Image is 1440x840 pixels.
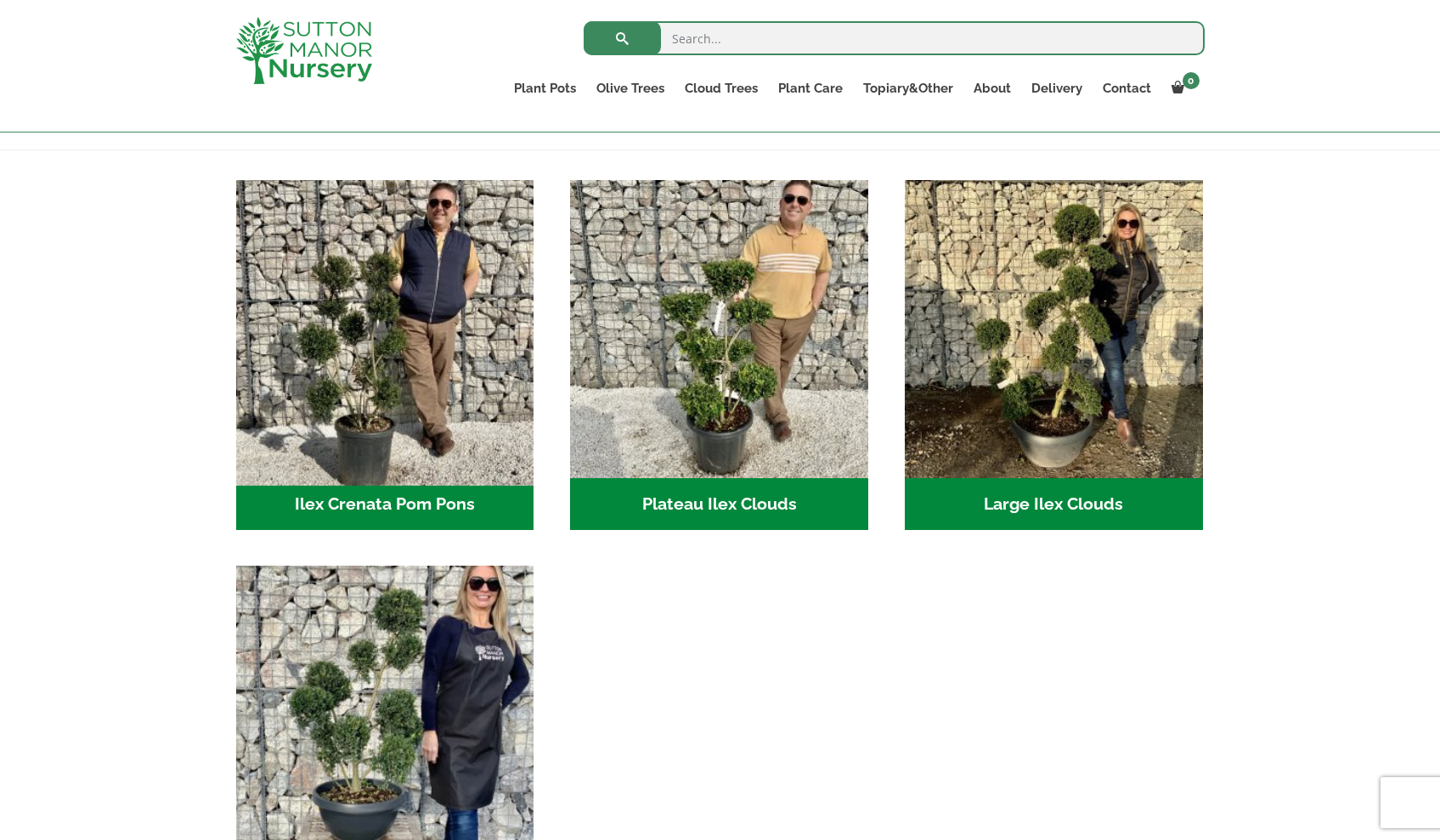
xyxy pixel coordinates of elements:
h2: Large Ilex Clouds [905,478,1203,531]
span: 0 [1183,72,1200,89]
a: Olive Trees [586,76,675,100]
a: 0 [1161,76,1205,100]
a: Plant Care [768,76,853,100]
img: logo [236,17,372,84]
input: Search... [584,21,1205,55]
a: Visit product category Plateau Ilex Clouds [570,180,868,530]
img: Ilex Crenata Pom Pons [229,172,541,485]
img: Large Ilex Clouds [905,180,1203,478]
a: Topiary&Other [853,76,963,100]
a: Cloud Trees [675,76,768,100]
a: Visit product category Large Ilex Clouds [905,180,1203,530]
h2: Plateau Ilex Clouds [570,478,868,531]
a: Visit product category Ilex Crenata Pom Pons [236,180,534,530]
h2: Ilex Crenata Pom Pons [236,478,534,531]
a: Contact [1093,76,1161,100]
img: Plateau Ilex Clouds [570,180,868,478]
a: Delivery [1021,76,1093,100]
a: About [963,76,1021,100]
a: Plant Pots [504,76,586,100]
